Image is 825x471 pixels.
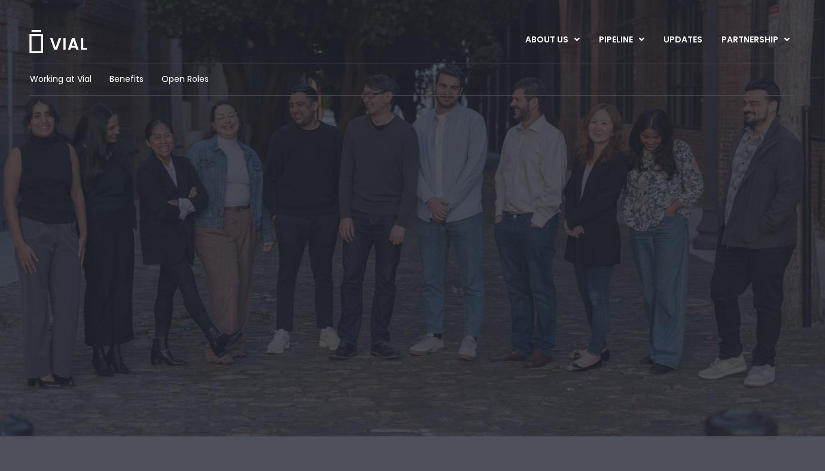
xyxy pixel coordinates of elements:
a: PARTNERSHIPMenu Toggle [712,30,799,50]
a: PIPELINEMenu Toggle [589,30,653,50]
a: ABOUT USMenu Toggle [516,30,589,50]
a: UPDATES [654,30,711,50]
img: Vial Logo [28,30,88,53]
a: Working at Vial [30,73,92,85]
a: Benefits [109,73,144,85]
a: Open Roles [162,73,209,85]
